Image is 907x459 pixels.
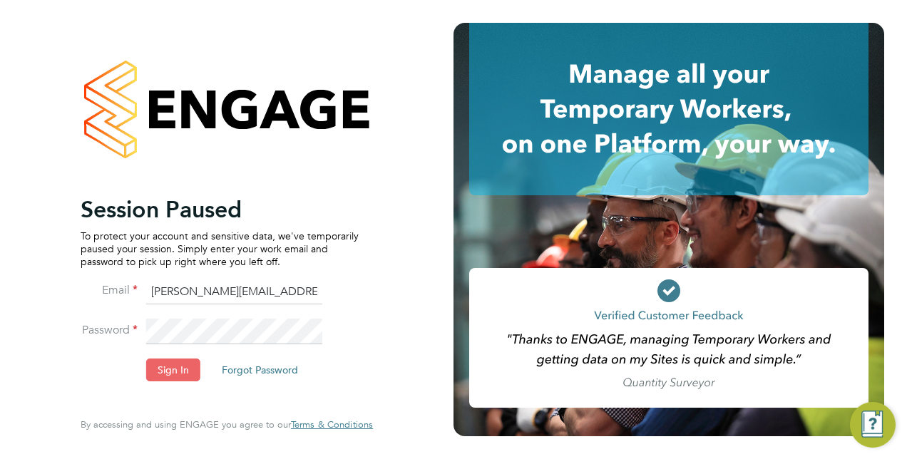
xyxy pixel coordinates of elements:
[81,418,373,430] span: By accessing and using ENGAGE you agree to our
[81,195,359,224] h2: Session Paused
[81,323,138,338] label: Password
[291,419,373,430] a: Terms & Conditions
[210,359,309,381] button: Forgot Password
[81,229,359,269] p: To protect your account and sensitive data, we've temporarily paused your session. Simply enter y...
[146,359,200,381] button: Sign In
[81,283,138,298] label: Email
[146,279,322,305] input: Enter your work email...
[850,402,896,448] button: Engage Resource Center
